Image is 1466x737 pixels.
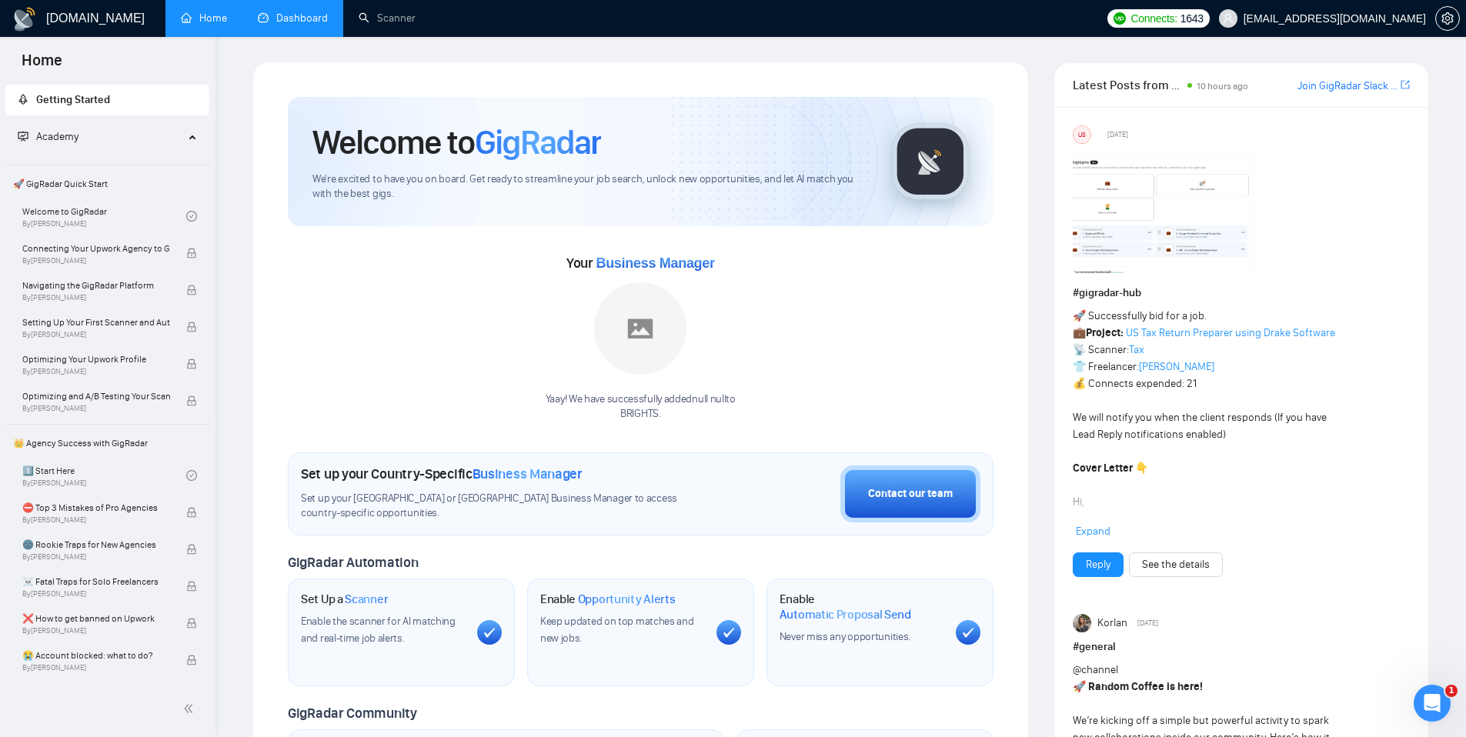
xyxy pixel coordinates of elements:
a: 1️⃣ Start HereBy[PERSON_NAME] [22,459,186,492]
span: 1643 [1180,10,1204,27]
span: user [1223,13,1234,24]
span: Business Manager [473,465,583,482]
span: lock [186,248,197,258]
span: Opportunity Alerts [578,592,676,607]
a: [PERSON_NAME] [1139,360,1214,373]
div: Contact our team [868,485,953,502]
span: By [PERSON_NAME] [22,404,170,413]
span: Scanner [345,592,388,607]
a: setting [1435,12,1460,25]
span: lock [186,618,197,629]
span: Navigating the GigRadar Platform [22,278,170,293]
p: BRIGHTS . [546,407,736,422]
span: By [PERSON_NAME] [22,515,170,525]
span: 10 hours ago [1197,81,1248,92]
a: US Tax Return Preparer using Drake Software [1126,326,1335,339]
span: By [PERSON_NAME] [22,256,170,265]
span: By [PERSON_NAME] [22,367,170,376]
span: Keep updated on top matches and new jobs. [540,615,694,645]
span: lock [186,544,197,555]
span: Home [9,49,75,82]
span: lock [186,322,197,332]
h1: # gigradar-hub [1073,285,1410,302]
span: By [PERSON_NAME] [22,330,170,339]
iframe: Intercom live chat [1414,685,1451,722]
span: 🚀 [1073,680,1086,693]
h1: # general [1073,639,1410,655]
span: ❌ How to get banned on Upwork [22,611,170,626]
div: Yaay! We have successfully added null null to [546,392,736,422]
strong: Cover Letter 👇 [1073,462,1148,475]
span: By [PERSON_NAME] [22,663,170,672]
strong: Project: [1086,326,1124,339]
div: US [1074,126,1090,143]
span: lock [186,285,197,295]
span: double-left [183,701,199,716]
span: ☠️ Fatal Traps for Solo Freelancers [22,574,170,589]
button: setting [1435,6,1460,31]
span: By [PERSON_NAME] [22,293,170,302]
span: Never miss any opportunities. [780,630,910,643]
a: Tax [1129,343,1144,356]
span: rocket [18,94,28,105]
h1: Set up your Country-Specific [301,465,583,482]
span: check-circle [186,470,197,481]
span: By [PERSON_NAME] [22,552,170,562]
a: searchScanner [359,12,416,25]
span: lock [186,358,197,369]
span: Connects: [1130,10,1177,27]
span: lock [186,507,197,518]
span: GigRadar Automation [288,554,418,571]
span: Setting Up Your First Scanner and Auto-Bidder [22,315,170,330]
span: 🚀 GigRadar Quick Start [7,168,208,199]
span: lock [186,395,197,406]
a: Join GigRadar Slack Community [1297,78,1398,95]
img: F09354QB7SM-image.png [1073,150,1257,273]
span: 😭 Account blocked: what to do? [22,648,170,663]
span: [DATE] [1107,128,1128,142]
a: Welcome to GigRadarBy[PERSON_NAME] [22,199,186,233]
span: export [1401,78,1410,91]
span: Enable the scanner for AI matching and real-time job alerts. [301,615,456,645]
span: setting [1436,12,1459,25]
span: By [PERSON_NAME] [22,589,170,599]
strong: Random Coffee is here! [1088,680,1203,693]
span: 👑 Agency Success with GigRadar [7,428,208,459]
span: Expand [1076,525,1110,538]
img: upwork-logo.png [1114,12,1126,25]
img: gigradar-logo.png [892,123,969,200]
button: Reply [1073,552,1124,577]
span: Getting Started [36,93,110,106]
button: Contact our team [840,465,980,522]
h1: Enable [780,592,943,622]
span: We're excited to have you on board. Get ready to streamline your job search, unlock new opportuni... [312,172,867,202]
span: Your [566,255,715,272]
span: Optimizing Your Upwork Profile [22,352,170,367]
span: lock [186,581,197,592]
span: Optimizing and A/B Testing Your Scanner for Better Results [22,389,170,404]
span: Korlan [1097,615,1127,632]
span: Latest Posts from the GigRadar Community [1073,75,1183,95]
h1: Welcome to [312,122,601,163]
h1: Set Up a [301,592,388,607]
span: Set up your [GEOGRAPHIC_DATA] or [GEOGRAPHIC_DATA] Business Manager to access country-specific op... [301,492,709,521]
span: By [PERSON_NAME] [22,626,170,635]
a: export [1401,78,1410,92]
a: Reply [1086,556,1110,573]
img: Korlan [1073,614,1091,632]
span: ⛔ Top 3 Mistakes of Pro Agencies [22,500,170,515]
span: @channel [1073,663,1118,676]
span: [DATE] [1137,616,1158,630]
span: check-circle [186,211,197,222]
span: fund-projection-screen [18,131,28,142]
span: Automatic Proposal Send [780,607,911,622]
li: Getting Started [5,85,209,115]
span: Academy [18,130,78,143]
button: See the details [1129,552,1223,577]
img: placeholder.png [594,282,686,375]
span: Academy [36,130,78,143]
a: homeHome [181,12,227,25]
h1: Enable [540,592,676,607]
a: See the details [1142,556,1210,573]
span: 🌚 Rookie Traps for New Agencies [22,537,170,552]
